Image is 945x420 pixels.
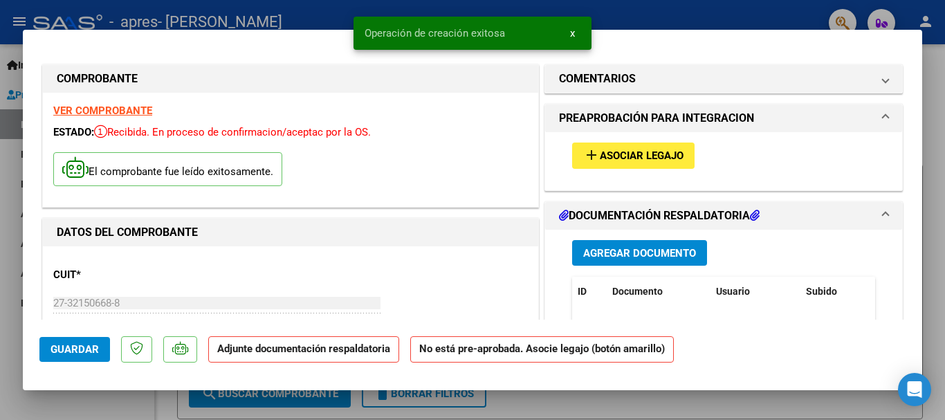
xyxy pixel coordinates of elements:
[559,110,754,127] h1: PREAPROBACIÓN PARA INTEGRACION
[583,147,600,163] mat-icon: add
[559,21,586,46] button: x
[806,286,837,297] span: Subido
[898,373,931,406] div: Open Intercom Messenger
[365,26,505,40] span: Operación de creación exitosa
[570,27,575,39] span: x
[600,150,683,163] span: Asociar Legajo
[716,286,750,297] span: Usuario
[607,277,710,307] datatable-header-cell: Documento
[545,202,902,230] mat-expansion-panel-header: DOCUMENTACIÓN RESPALDATORIA
[545,132,902,190] div: PREAPROBACIÓN PARA INTEGRACION
[57,72,138,85] strong: COMPROBANTE
[94,126,371,138] span: Recibida. En proceso de confirmacion/aceptac por la OS.
[545,65,902,93] mat-expansion-panel-header: COMENTARIOS
[39,337,110,362] button: Guardar
[800,277,870,307] datatable-header-cell: Subido
[710,277,800,307] datatable-header-cell: Usuario
[870,277,939,307] datatable-header-cell: Acción
[572,277,607,307] datatable-header-cell: ID
[53,152,282,186] p: El comprobante fue leído exitosamente.
[583,247,696,259] span: Agregar Documento
[612,286,663,297] span: Documento
[578,286,587,297] span: ID
[53,104,152,117] a: VER COMPROBANTE
[53,126,94,138] span: ESTADO:
[572,143,695,168] button: Asociar Legajo
[53,267,196,283] p: CUIT
[559,208,760,224] h1: DOCUMENTACIÓN RESPALDATORIA
[410,336,674,363] strong: No está pre-aprobada. Asocie legajo (botón amarillo)
[217,343,390,355] strong: Adjunte documentación respaldatoria
[51,343,99,356] span: Guardar
[559,71,636,87] h1: COMENTARIOS
[57,226,198,239] strong: DATOS DEL COMPROBANTE
[545,104,902,132] mat-expansion-panel-header: PREAPROBACIÓN PARA INTEGRACION
[572,240,707,266] button: Agregar Documento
